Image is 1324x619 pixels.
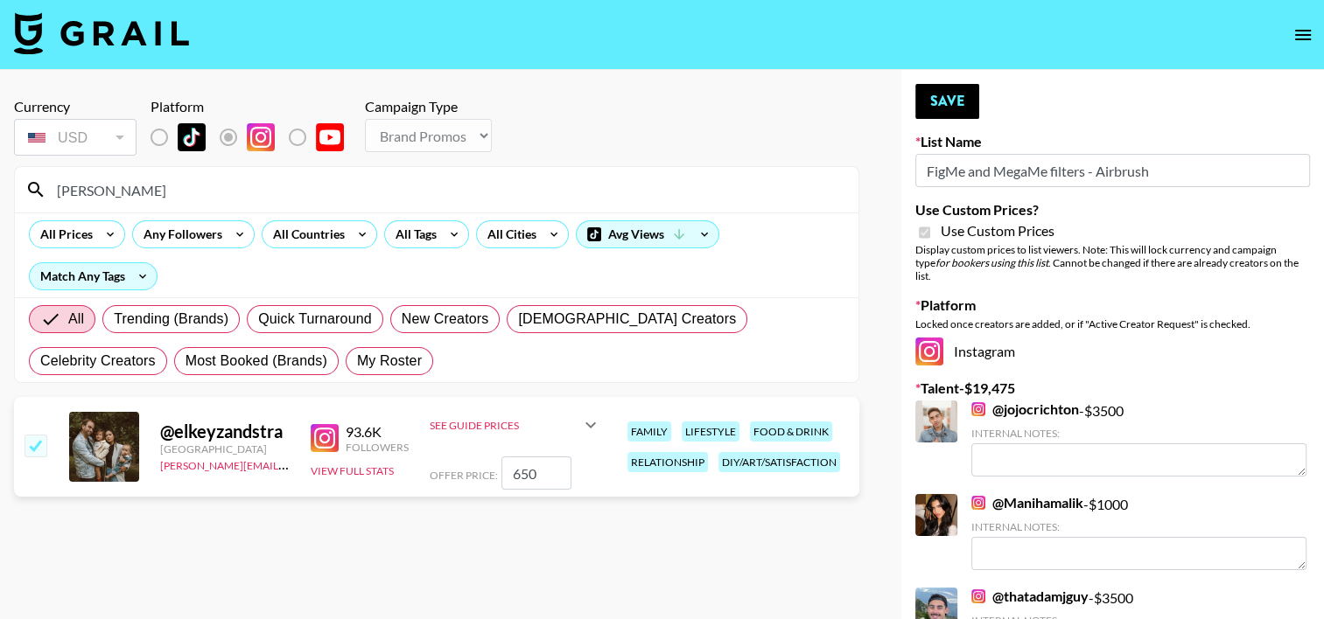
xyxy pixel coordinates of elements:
div: Internal Notes: [971,520,1306,533]
div: [GEOGRAPHIC_DATA] [160,442,290,456]
img: TikTok [178,123,206,151]
div: All Countries [263,221,348,247]
div: All Prices [30,221,96,247]
div: 93.6K [346,423,409,441]
div: Display custom prices to list viewers. Note: This will lock currency and campaign type . Cannot b... [915,243,1310,282]
img: Grail Talent [14,12,189,54]
span: Use Custom Prices [941,222,1054,240]
div: lifestyle [682,421,739,442]
a: @Manihamalik [971,494,1083,511]
div: Campaign Type [365,98,492,115]
div: Currency [14,98,137,115]
input: 2,500 [501,456,571,490]
a: @thatadamjguy [971,588,1089,605]
span: Celebrity Creators [40,351,156,372]
em: for bookers using this list [935,256,1048,269]
a: [PERSON_NAME][EMAIL_ADDRESS][PERSON_NAME][DOMAIN_NAME] [160,456,502,472]
div: Locked once creators are added, or if "Active Creator Request" is checked. [915,317,1310,330]
span: Most Booked (Brands) [186,351,327,372]
span: Trending (Brands) [114,309,228,330]
img: Instagram [971,402,985,416]
div: - $ 1000 [971,494,1306,570]
img: Instagram [971,496,985,510]
label: List Name [915,133,1310,150]
div: diy/art/satisfaction [718,452,840,472]
img: YouTube [316,123,344,151]
div: relationship [627,452,708,472]
button: View Full Stats [311,464,394,477]
img: Instagram [247,123,275,151]
span: Quick Turnaround [258,309,372,330]
div: Any Followers [133,221,226,247]
button: open drawer [1285,17,1320,52]
img: Instagram [971,589,985,603]
span: [DEMOGRAPHIC_DATA] Creators [518,309,736,330]
span: All [68,309,84,330]
div: All Tags [385,221,440,247]
label: Talent - $ 19,475 [915,379,1310,397]
img: Instagram [311,424,339,452]
input: Search by User Name [46,176,848,204]
div: Match Any Tags [30,263,157,289]
div: All Cities [477,221,540,247]
span: Offer Price: [430,469,498,482]
div: See Guide Prices [430,419,580,432]
span: New Creators [402,309,489,330]
div: Followers [346,441,409,454]
div: USD [18,122,133,153]
a: @jojocrichton [971,400,1079,418]
div: - $ 3500 [971,400,1306,476]
div: See Guide Prices [430,404,601,446]
span: My Roster [357,351,422,372]
div: Platform [151,98,358,115]
div: food & drink [750,421,832,442]
div: @ elkeyzandstra [160,421,290,442]
button: Save [915,84,979,119]
div: Instagram [915,337,1310,365]
div: Internal Notes: [971,427,1306,440]
img: Instagram [915,337,943,365]
label: Platform [915,296,1310,314]
label: Use Custom Prices? [915,201,1310,219]
div: family [627,421,671,442]
div: Currency is locked to USD [14,115,137,159]
div: Avg Views [577,221,718,247]
div: List locked to Instagram. [151,119,358,156]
